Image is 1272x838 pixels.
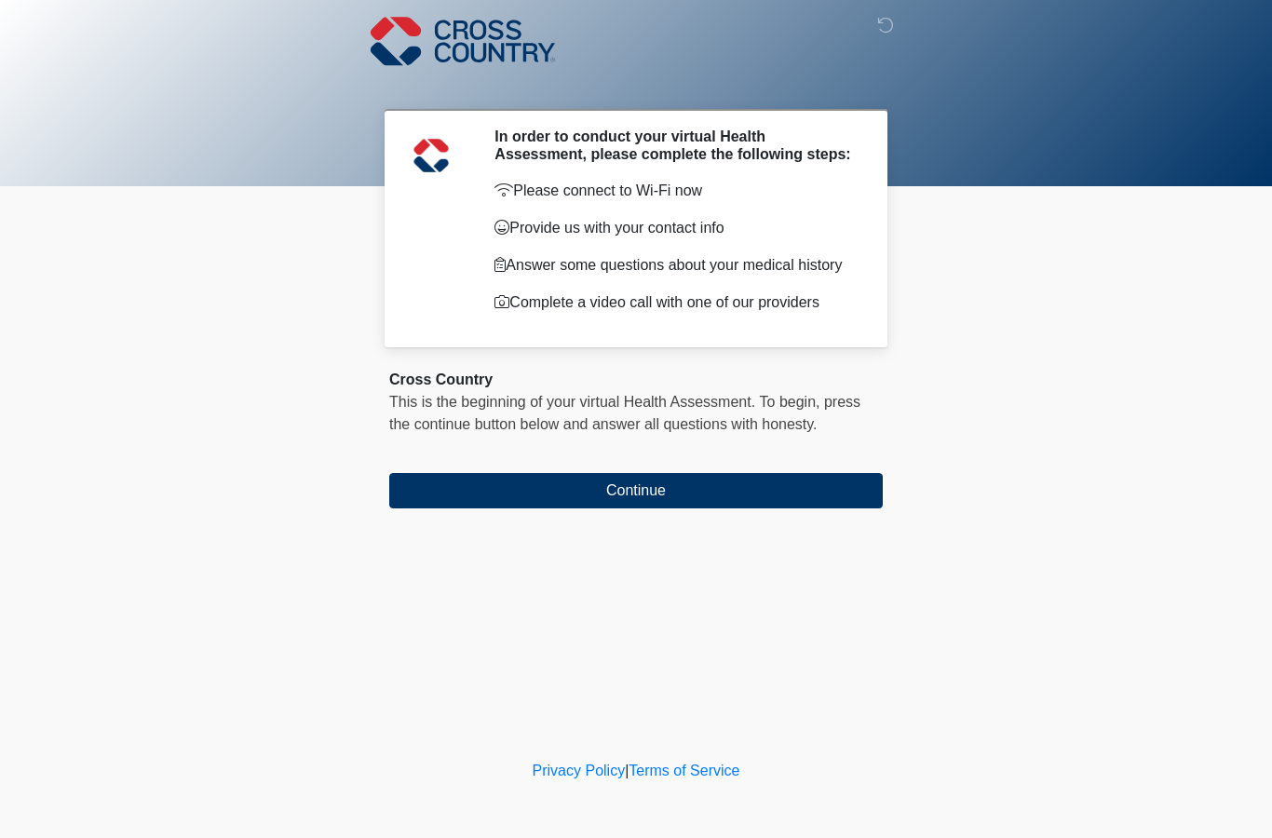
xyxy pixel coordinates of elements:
img: Agent Avatar [403,128,459,183]
button: Continue [389,473,883,508]
p: Answer some questions about your medical history [494,254,855,277]
span: This is the beginning of your virtual Health Assessment. [389,394,755,410]
p: Complete a video call with one of our providers [494,291,855,314]
a: Terms of Service [629,763,739,778]
a: | [625,763,629,778]
h1: ‎ ‎ ‎ [375,67,897,101]
a: Privacy Policy [533,763,626,778]
h2: In order to conduct your virtual Health Assessment, please complete the following steps: [494,128,855,163]
div: Cross Country [389,369,883,391]
span: To begin, [760,394,824,410]
p: Please connect to Wi-Fi now [494,180,855,202]
span: press the continue button below and answer all questions with honesty. [389,394,860,432]
img: Cross Country Logo [371,14,555,68]
p: Provide us with your contact info [494,217,855,239]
